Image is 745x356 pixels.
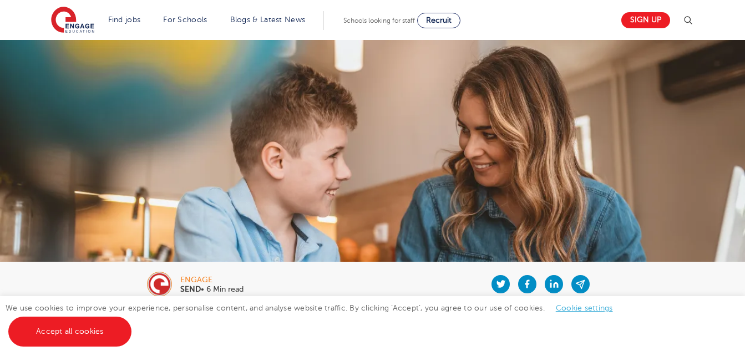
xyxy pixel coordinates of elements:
[426,16,452,24] span: Recruit
[417,13,460,28] a: Recruit
[180,276,244,284] div: engage
[180,286,244,293] p: • 6 Min read
[343,17,415,24] span: Schools looking for staff
[6,304,624,335] span: We use cookies to improve your experience, personalise content, and analyse website traffic. By c...
[51,7,94,34] img: Engage Education
[621,12,670,28] a: Sign up
[230,16,306,24] a: Blogs & Latest News
[163,16,207,24] a: For Schools
[108,16,141,24] a: Find jobs
[556,304,613,312] a: Cookie settings
[180,285,201,293] b: SEND
[8,317,131,347] a: Accept all cookies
